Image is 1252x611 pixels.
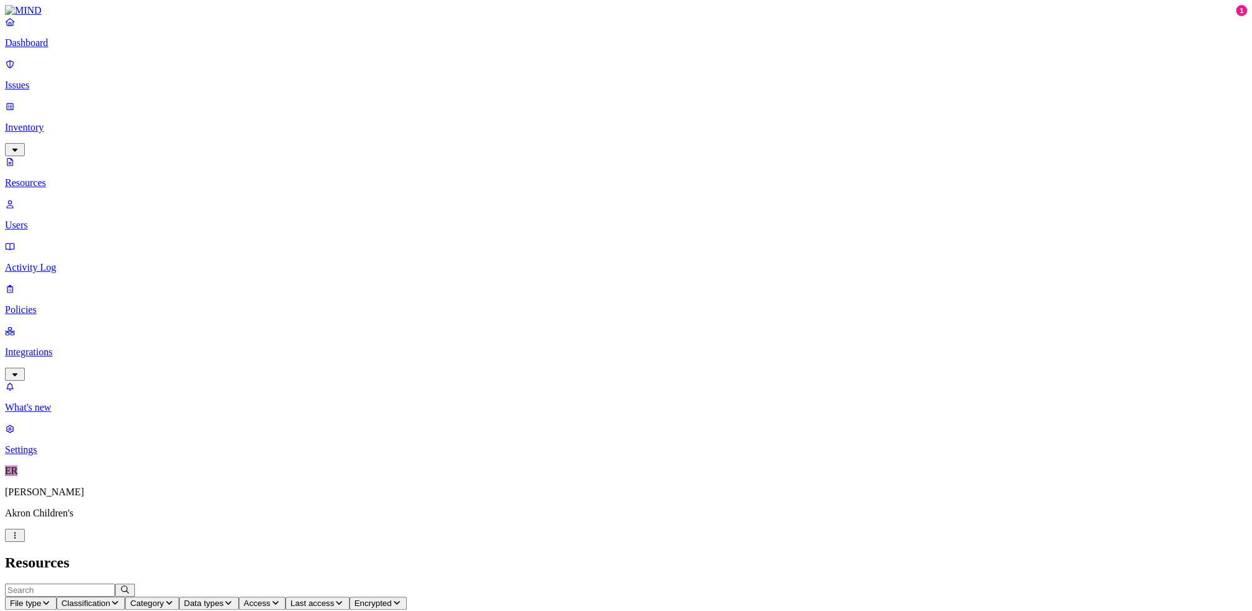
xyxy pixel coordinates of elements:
[5,584,115,597] input: Search
[5,80,1247,91] p: Issues
[5,5,1247,16] a: MIND
[10,599,41,608] span: File type
[5,554,1247,571] h2: Resources
[5,220,1247,231] p: Users
[5,156,1247,189] a: Resources
[5,37,1247,49] p: Dashboard
[5,402,1247,413] p: What's new
[5,58,1247,91] a: Issues
[1236,5,1247,16] div: 1
[5,122,1247,133] p: Inventory
[5,5,42,16] img: MIND
[244,599,271,608] span: Access
[184,599,224,608] span: Data types
[5,262,1247,273] p: Activity Log
[5,177,1247,189] p: Resources
[5,487,1247,498] p: [PERSON_NAME]
[290,599,334,608] span: Last access
[5,198,1247,231] a: Users
[62,599,111,608] span: Classification
[5,283,1247,315] a: Policies
[5,465,17,476] span: ER
[355,599,392,608] span: Encrypted
[5,444,1247,455] p: Settings
[5,381,1247,413] a: What's new
[5,347,1247,358] p: Integrations
[5,101,1247,154] a: Inventory
[5,241,1247,273] a: Activity Log
[5,423,1247,455] a: Settings
[5,325,1247,379] a: Integrations
[5,508,1247,519] p: Akron Children's
[5,304,1247,315] p: Policies
[130,599,164,608] span: Category
[5,16,1247,49] a: Dashboard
